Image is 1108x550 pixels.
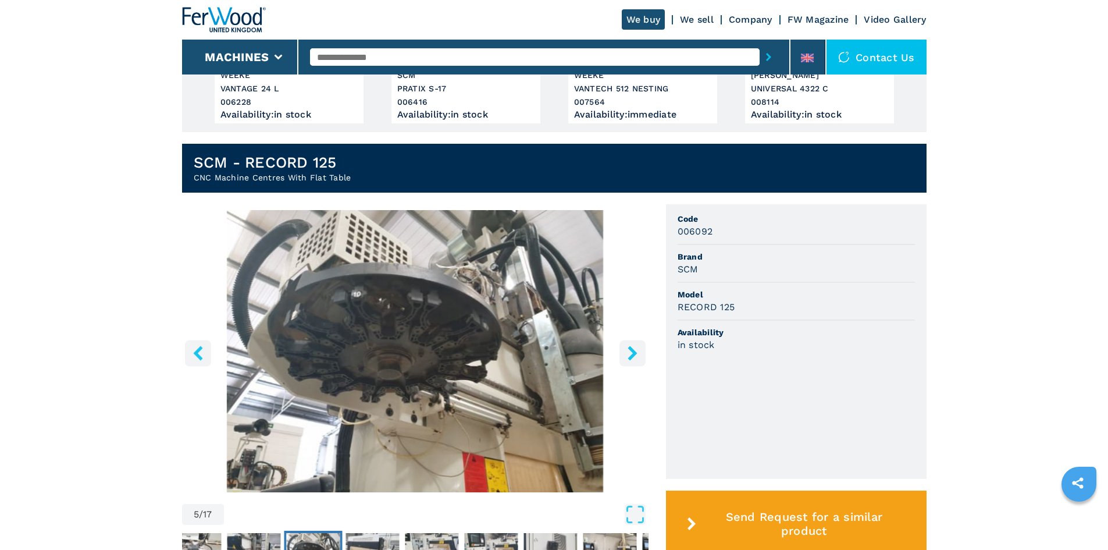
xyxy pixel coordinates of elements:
[826,40,927,74] div: Contact us
[622,9,665,30] a: We buy
[397,112,535,118] div: Availability : in stock
[574,112,711,118] div: Availability : immediate
[220,112,358,118] div: Availability : in stock
[678,300,735,314] h3: RECORD 125
[678,289,915,300] span: Model
[751,112,888,118] div: Availability : in stock
[864,14,926,25] a: Video Gallery
[619,340,646,366] button: right-button
[729,14,772,25] a: Company
[194,153,351,172] h1: SCM - RECORD 125
[574,69,711,109] h3: WEEKE VANTECH 512 NESTING 007564
[185,340,211,366] button: left-button
[182,210,649,492] div: Go to Slide 5
[227,504,646,525] button: Open Fullscreen
[751,69,888,109] h3: [PERSON_NAME] UNIVERSAL 4322 C 008114
[1059,498,1099,541] iframe: Chat
[203,510,212,519] span: 17
[194,172,351,183] h2: CNC Machine Centres With Flat Table
[678,225,713,238] h3: 006092
[199,510,203,519] span: /
[397,69,535,109] h3: SCM PRATIX S-17 006416
[701,510,907,538] span: Send Request for a similar product
[678,251,915,262] span: Brand
[182,210,649,492] img: CNC Machine Centres With Flat Table SCM RECORD 125
[194,510,199,519] span: 5
[220,69,358,109] h3: WEEKE VANTAGE 24 L 006228
[678,213,915,225] span: Code
[678,338,715,352] h3: in stock
[678,262,699,276] h3: SCM
[680,14,714,25] a: We sell
[182,7,266,33] img: Ferwood
[760,44,778,70] button: submit-button
[1063,469,1092,498] a: sharethis
[838,51,850,63] img: Contact us
[788,14,849,25] a: FW Magazine
[205,50,269,64] button: Machines
[678,327,915,338] span: Availability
